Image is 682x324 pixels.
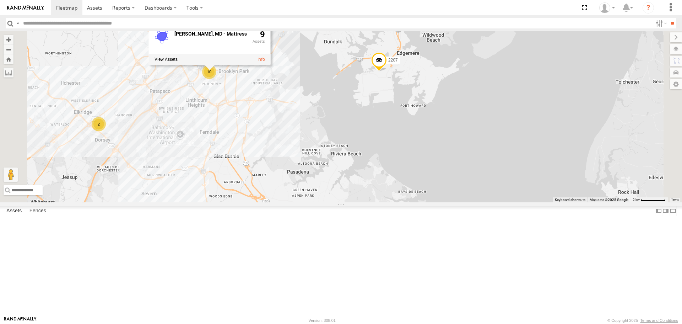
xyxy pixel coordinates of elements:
[388,58,398,63] span: 2207
[174,32,247,37] div: Fence Name - Lansdowne, MD - Mattress
[597,2,617,13] div: ryan phillips
[590,198,628,202] span: Map data ©2025 Google
[662,206,669,216] label: Dock Summary Table to the Right
[202,65,216,79] div: 10
[15,18,21,28] label: Search Query
[92,117,106,131] div: 2
[4,44,13,54] button: Zoom out
[4,35,13,44] button: Zoom in
[671,198,679,201] a: Terms (opens in new tab)
[640,318,678,323] a: Terms and Conditions
[258,57,265,62] a: View fence details
[4,317,37,324] a: Visit our Website
[7,5,44,10] img: rand-logo.svg
[607,318,678,323] div: © Copyright 2025 -
[155,57,178,62] label: View assets associated with this fence
[655,206,662,216] label: Dock Summary Table to the Left
[633,198,640,202] span: 2 km
[4,68,13,78] label: Measure
[653,18,668,28] label: Search Filter Options
[4,168,18,182] button: Drag Pegman onto the map to open Street View
[555,197,585,202] button: Keyboard shortcuts
[670,79,682,89] label: Map Settings
[670,206,677,216] label: Hide Summary Table
[643,2,654,14] i: ?
[309,318,336,323] div: Version: 308.01
[253,30,265,53] div: 9
[26,206,50,216] label: Fences
[3,206,25,216] label: Assets
[4,54,13,64] button: Zoom Home
[630,197,668,202] button: Map Scale: 2 km per 67 pixels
